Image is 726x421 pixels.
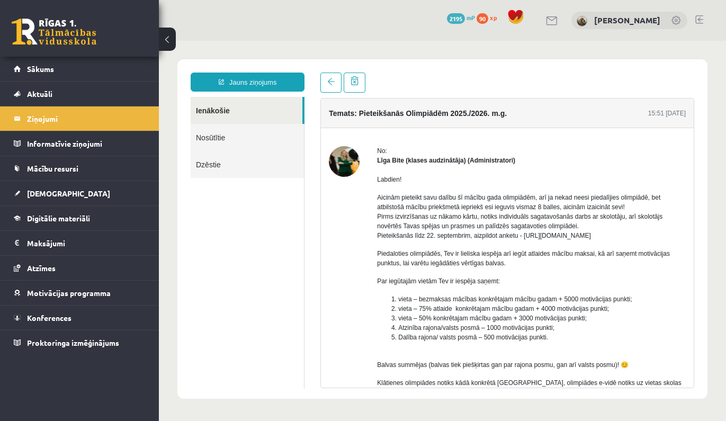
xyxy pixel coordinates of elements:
[27,338,119,347] span: Proktoringa izmēģinājums
[14,106,146,131] a: Ziņojumi
[594,15,660,25] a: [PERSON_NAME]
[27,164,78,173] span: Mācību resursi
[14,57,146,81] a: Sākums
[447,13,475,22] a: 2195 mP
[27,288,111,298] span: Motivācijas programma
[27,213,90,223] span: Digitālie materiāli
[490,13,497,22] span: xp
[14,231,146,255] a: Maksājumi
[170,105,201,136] img: Līga Bite (klases audzinātāja)
[447,13,465,24] span: 2195
[12,19,96,45] a: Rīgas 1. Tālmācības vidusskola
[218,134,527,144] p: Labdien!
[477,13,502,22] a: 90 xp
[27,106,146,131] legend: Ziņojumi
[239,263,527,273] li: vieta – 75% atlaide konkrētajam mācību gadam + 4000 motivācijas punkti;
[477,13,488,24] span: 90
[218,319,527,329] p: Balvas summējas (balvas tiek piešķirtas gan par rajona posmu, gan arī valsts posmu)! 😊
[32,32,146,51] a: Jauns ziņojums
[14,181,146,205] a: [DEMOGRAPHIC_DATA]
[27,189,110,198] span: [DEMOGRAPHIC_DATA]
[489,68,527,77] div: 15:51 [DATE]
[218,236,527,245] p: Par iegūtajām vietām Tev ir iespēja saņemt:
[239,254,527,263] li: vieta – bezmaksas mācības konkrētajam mācību gadam + 5000 motivācijas punkti;
[218,105,527,115] div: No:
[27,89,52,98] span: Aktuāli
[14,281,146,305] a: Motivācijas programma
[14,206,146,230] a: Digitālie materiāli
[14,156,146,181] a: Mācību resursi
[170,68,348,77] h4: Temats: Pieteikšanās Olimpiādēm 2025./2026. m.g.
[14,82,146,106] a: Aktuāli
[27,64,54,74] span: Sākums
[27,131,146,156] legend: Informatīvie ziņojumi
[27,231,146,255] legend: Maksājumi
[218,208,527,227] p: Piedaloties olimpiādēs, Tev ir lieliska iespēja arī iegūt atlaides mācību maksai, kā arī saņemt m...
[218,152,527,200] p: Aicinām pieteikt savu dalību šī mācību gada olimpiādēm, arī ja nekad neesi piedalījies olimpiādē,...
[32,56,144,83] a: Ienākošie
[14,306,146,330] a: Konferences
[239,273,527,282] li: vieta – 50% konkrētajam mācību gadam + 3000 motivācijas punkti;
[32,110,145,137] a: Dzēstie
[239,292,527,301] li: Dalība rajona/ valsts posmā – 500 motivācijas punkti.
[14,330,146,355] a: Proktoringa izmēģinājums
[239,282,527,292] li: Atzinība rajona/valsts posmā – 1000 motivācijas punkti;
[27,263,56,273] span: Atzīmes
[32,83,145,110] a: Nosūtītie
[27,313,71,323] span: Konferences
[14,131,146,156] a: Informatīvie ziņojumi
[218,116,356,123] strong: Līga Bite (klases audzinātāja) (Administratori)
[14,256,146,280] a: Atzīmes
[577,16,587,26] img: Linda Burkovska
[218,337,527,375] p: Klātienes olimpiādes notiks kādā konkrētā [GEOGRAPHIC_DATA], olimpiādes e-vidē notiks uz vietas s...
[467,13,475,22] span: mP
